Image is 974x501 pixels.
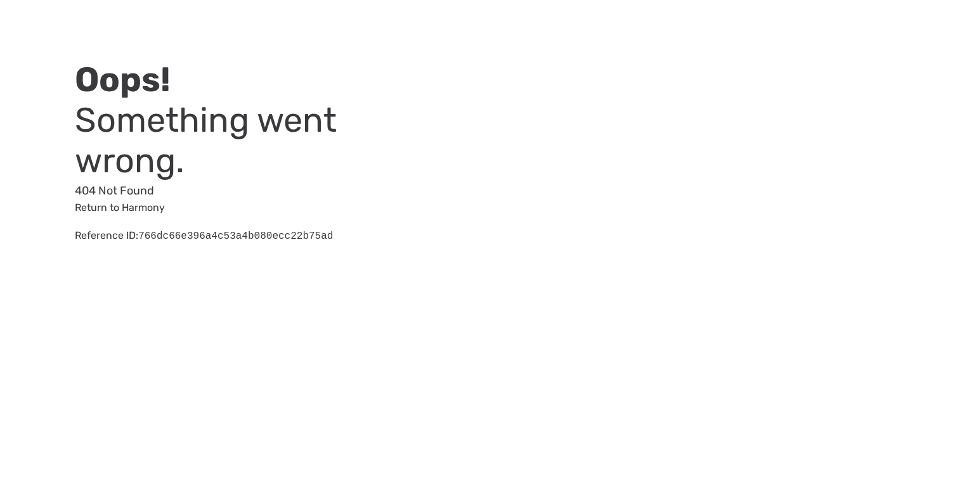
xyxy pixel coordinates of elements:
p: 404 Not Found [75,181,450,200]
a: Return to Harmony [75,201,165,213]
pre: 766dc66e396a4c53a4b080ecc22b75ad [138,231,333,242]
div: Reference ID: [75,228,450,244]
h3: Something went wrong. [75,100,450,181]
h2: Oops! [75,60,450,100]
